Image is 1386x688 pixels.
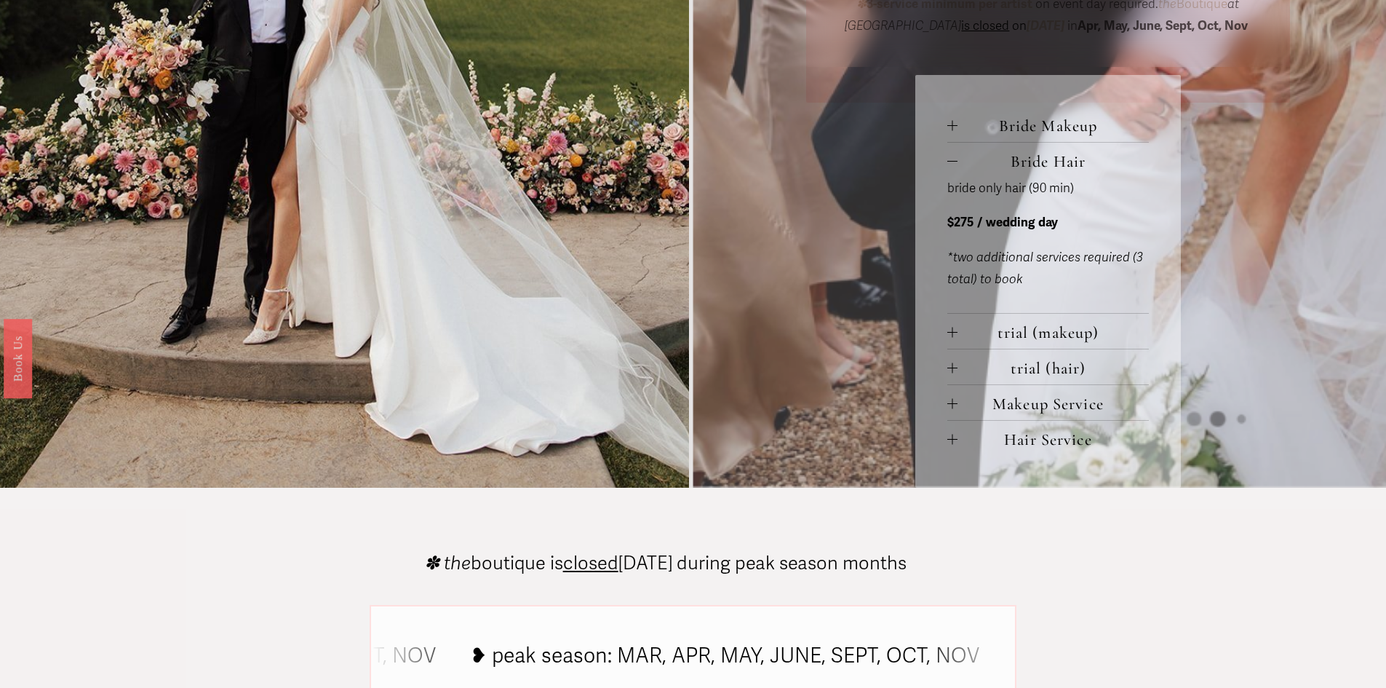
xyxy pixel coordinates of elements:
[424,554,907,572] p: boutique is [DATE] during peak season months
[947,143,1149,178] button: Bride Hair
[961,18,1009,33] span: is closed
[947,349,1149,384] button: trial (hair)
[947,421,1149,456] button: Hair Service
[957,323,1149,342] span: trial (makeup)
[957,116,1149,135] span: Bride Makeup
[1078,18,1248,33] strong: Apr, May, June, Sept, Oct, Nov
[957,430,1149,449] span: Hair Service
[947,215,1058,230] strong: $275 / wedding day
[470,644,979,669] tspan: ❥ peak season: MAR, APR, MAY, JUNE, SEPT, OCT, NOV
[424,552,471,574] em: ✽ the
[957,151,1149,171] span: Bride Hair
[947,178,1149,200] p: bride only hair (90 min)
[947,385,1149,420] button: Makeup Service
[947,250,1143,288] em: *two additional services required (3 total) to book
[1027,18,1064,33] em: [DATE]
[947,107,1149,142] button: Bride Makeup
[1064,18,1251,33] span: in
[947,178,1149,313] div: Bride Hair
[4,318,32,398] a: Book Us
[957,358,1149,378] span: trial (hair)
[957,394,1149,414] span: Makeup Service
[563,552,618,574] span: closed
[947,314,1149,349] button: trial (makeup)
